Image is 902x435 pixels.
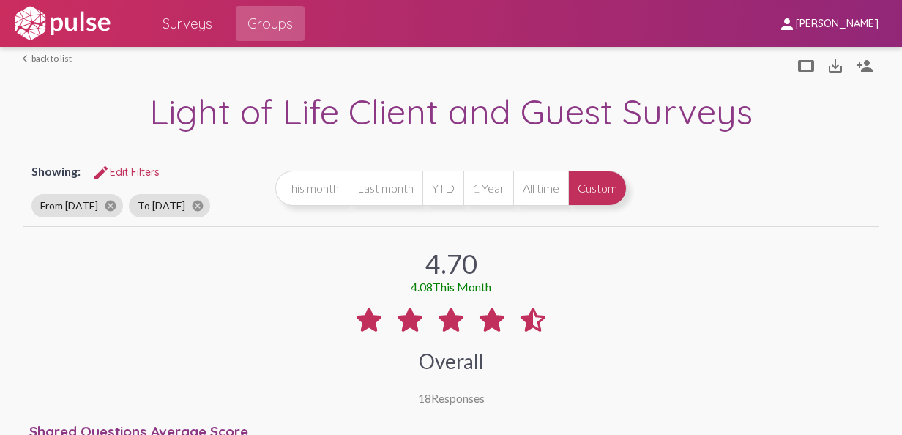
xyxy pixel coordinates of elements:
div: Responses [418,391,485,405]
button: Download [821,51,850,80]
div: 4.70 [425,248,477,280]
mat-icon: Download [827,57,844,75]
div: Light of Life Client and Guest Surveys [23,89,879,137]
mat-icon: Edit Filters [92,164,110,182]
button: Custom [568,171,627,206]
div: Overall [419,349,484,373]
button: tablet [791,51,821,80]
span: Groups [247,10,293,37]
button: YTD [422,171,463,206]
a: Surveys [151,6,224,41]
span: Edit Filters [92,166,160,179]
button: [PERSON_NAME] [767,10,890,37]
mat-icon: tablet [797,57,815,75]
mat-icon: cancel [191,199,204,212]
mat-chip: To [DATE] [129,194,210,218]
button: All time [513,171,568,206]
mat-icon: cancel [104,199,117,212]
mat-icon: arrow_back_ios [23,54,31,63]
span: [PERSON_NAME] [796,18,879,31]
button: Person [850,51,879,80]
span: Showing: [31,164,81,178]
span: This Month [433,280,491,294]
button: 1 Year [463,171,513,206]
img: white-logo.svg [12,5,113,42]
a: Groups [236,6,305,41]
mat-icon: person [778,15,796,33]
div: 4.08 [411,280,491,294]
span: 18 [418,391,431,405]
button: Edit FiltersEdit Filters [81,159,171,185]
span: Surveys [163,10,212,37]
mat-chip: From [DATE] [31,194,123,218]
button: Last month [348,171,422,206]
button: This month [275,171,348,206]
a: back to list [23,53,72,64]
mat-icon: Person [856,57,873,75]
